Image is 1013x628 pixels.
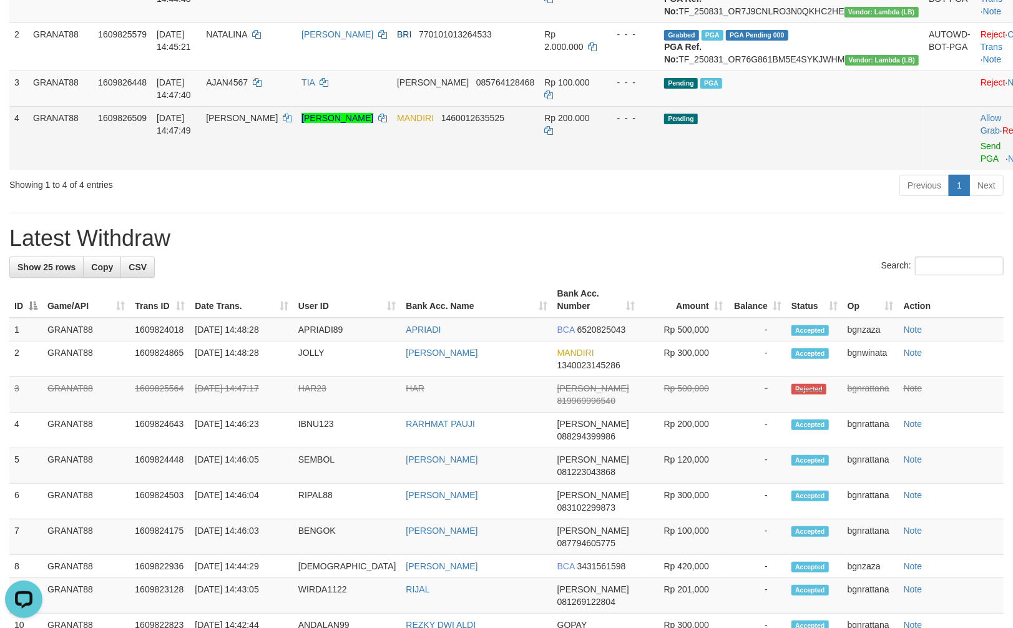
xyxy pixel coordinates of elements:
a: Allow Grab [981,113,1001,135]
td: 3 [9,71,28,106]
span: Rp 100.000 [544,77,589,87]
div: - - - [607,28,654,41]
td: GRANAT88 [28,106,93,170]
span: Copy 081269122804 to clipboard [557,597,615,607]
td: HAR23 [293,377,401,413]
span: [PERSON_NAME] [557,383,629,393]
a: Note [904,325,922,335]
input: Search: [915,257,1004,275]
td: GRANAT88 [42,318,130,341]
td: 1609824175 [130,519,190,555]
a: Note [904,419,922,429]
span: [PERSON_NAME] [557,419,629,429]
td: BENGOK [293,519,401,555]
td: 5 [9,448,42,484]
a: Note [904,383,922,393]
span: Accepted [791,585,829,596]
span: NATALINA [206,29,247,39]
td: 1609824448 [130,448,190,484]
span: Accepted [791,491,829,501]
span: MANDIRI [397,113,434,123]
span: BCA [557,325,575,335]
td: 1609824865 [130,341,190,377]
td: GRANAT88 [42,578,130,614]
td: GRANAT88 [42,519,130,555]
a: Note [904,490,922,500]
span: Copy 1460012635525 to clipboard [441,113,504,123]
td: - [728,519,786,555]
td: Rp 420,000 [640,555,728,578]
td: - [728,555,786,578]
td: GRANAT88 [28,22,93,71]
a: [PERSON_NAME] [406,561,478,571]
td: GRANAT88 [42,413,130,448]
span: 1609825579 [98,29,147,39]
td: [DATE] 14:43:05 [190,578,293,614]
td: bgnrattana [843,377,899,413]
td: GRANAT88 [42,555,130,578]
span: Copy 770101013264533 to clipboard [419,29,492,39]
b: PGA Ref. No: [664,42,702,64]
span: Copy 088294399986 to clipboard [557,431,615,441]
a: Note [904,584,922,594]
span: Copy 083102299873 to clipboard [557,503,615,513]
td: Rp 500,000 [640,318,728,341]
span: MANDIRI [557,348,594,358]
th: Amount: activate to sort column ascending [640,282,728,318]
span: [DATE] 14:45:21 [157,29,191,52]
span: PGA Pending [726,30,788,41]
a: Note [904,454,922,464]
td: Rp 100,000 [640,519,728,555]
span: Copy 3431561598 to clipboard [577,561,626,571]
th: Balance: activate to sort column ascending [728,282,786,318]
td: 6 [9,484,42,519]
span: Copy 085764128468 to clipboard [476,77,534,87]
span: Pending [664,114,698,124]
th: Bank Acc. Name: activate to sort column ascending [401,282,552,318]
td: Rp 500,000 [640,377,728,413]
td: 1609823128 [130,578,190,614]
label: Search: [881,257,1004,275]
td: JOLLY [293,341,401,377]
a: Reject [981,29,1006,39]
span: · [981,113,1002,135]
th: Action [899,282,1004,318]
td: bgnwinata [843,341,899,377]
td: Rp 120,000 [640,448,728,484]
a: [PERSON_NAME] [406,526,478,536]
th: Op: activate to sort column ascending [843,282,899,318]
span: [PERSON_NAME] [206,113,278,123]
td: [DATE] 14:46:04 [190,484,293,519]
a: [PERSON_NAME] [301,113,373,123]
div: - - - [607,76,654,89]
th: Date Trans.: activate to sort column ascending [190,282,293,318]
th: Status: activate to sort column ascending [786,282,843,318]
span: AJAN4567 [206,77,248,87]
td: - [728,448,786,484]
a: 1 [949,175,970,196]
td: 1609822936 [130,555,190,578]
td: Rp 201,000 [640,578,728,614]
td: 1609825564 [130,377,190,413]
a: [PERSON_NAME] [406,454,478,464]
span: Pending [664,78,698,89]
a: TIA [301,77,315,87]
span: Rejected [791,384,826,395]
span: Accepted [791,526,829,537]
a: RIJAL [406,584,430,594]
td: [DATE] 14:47:17 [190,377,293,413]
td: Rp 300,000 [640,484,728,519]
span: [PERSON_NAME] [557,584,629,594]
span: Accepted [791,325,829,336]
td: Rp 200,000 [640,413,728,448]
td: [DATE] 14:46:05 [190,448,293,484]
td: WIRDA1122 [293,578,401,614]
td: TF_250831_OR76G861BM5E4SYKJWHM [659,22,924,71]
td: Rp 300,000 [640,341,728,377]
span: Accepted [791,348,829,359]
td: IBNU123 [293,413,401,448]
a: Send PGA [981,141,1001,164]
button: Open LiveChat chat widget [5,5,42,42]
th: Bank Acc. Number: activate to sort column ascending [552,282,640,318]
span: 1609826448 [98,77,147,87]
